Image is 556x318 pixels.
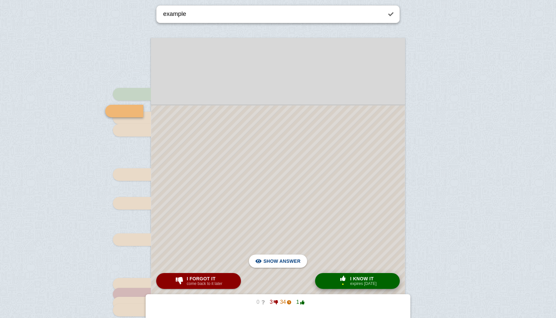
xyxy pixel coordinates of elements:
[246,297,310,307] button: 03341
[350,276,377,281] span: I know it
[187,276,222,281] span: I forgot it
[249,255,307,268] button: Show answer
[315,273,400,289] button: I know itexpires [DATE]
[263,254,301,268] span: Show answer
[291,299,304,305] span: 1
[252,299,265,305] span: 0
[278,299,291,305] span: 34
[350,281,377,286] small: expires [DATE]
[156,273,241,289] button: I forgot itcome back to it later
[162,6,382,22] textarea: example
[265,299,278,305] span: 3
[187,281,222,286] small: come back to it later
